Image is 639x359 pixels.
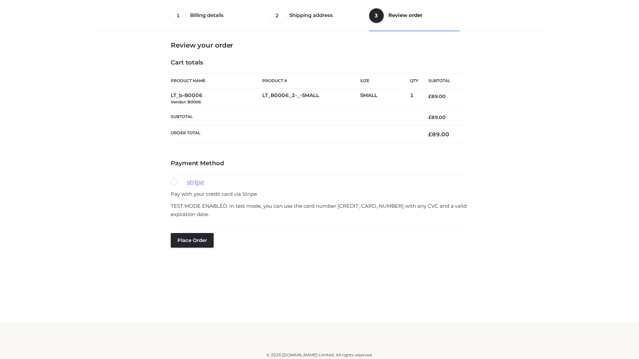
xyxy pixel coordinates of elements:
[171,126,418,143] th: Order Total
[171,41,468,49] h3: Review your order
[428,93,431,99] span: £
[171,109,418,125] th: Subtotal
[410,88,418,109] td: 1
[410,73,418,88] th: Qty
[171,88,262,109] td: LT_b-B0006
[171,73,262,88] th: Product Name
[171,99,201,104] small: Vendor: B0006
[262,88,360,109] td: LT_B0006_2-_-SMALL
[360,88,410,109] td: SMALL
[171,160,468,167] h4: Payment Method
[99,352,540,358] div: © 2025 [DOMAIN_NAME] Limited. All rights reserved.
[428,131,432,138] span: £
[171,202,468,219] p: TEST MODE ENABLED. In test mode, you can use the card number [CREDIT_CARD_NUMBER] with any CVC an...
[428,114,431,120] span: £
[428,131,449,138] bdi: 89.00
[418,73,468,88] th: Subtotal
[171,190,468,198] p: Pay with your credit card via Stripe.
[360,73,407,88] th: Size
[428,93,446,99] bdi: 89.00
[428,114,446,120] bdi: 89.00
[262,73,360,88] th: Product #
[171,233,214,248] button: Place order
[171,59,468,66] h4: Cart totals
